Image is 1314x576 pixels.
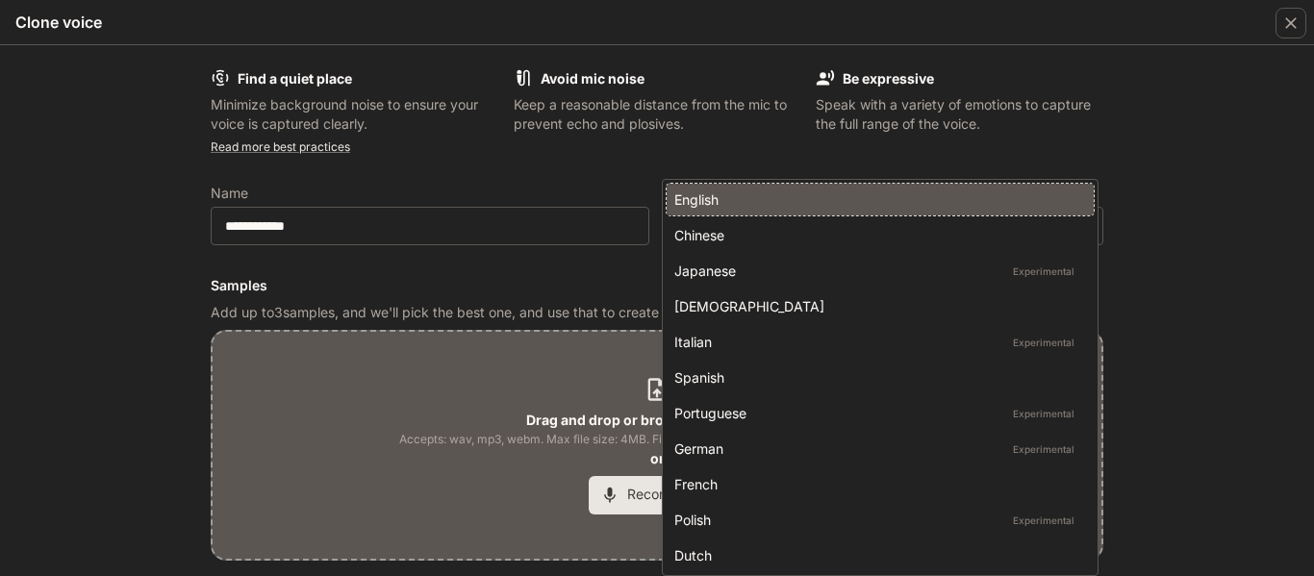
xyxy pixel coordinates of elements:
[674,367,1078,388] div: Spanish
[674,189,1078,210] div: English
[674,438,1078,459] div: German
[1009,263,1078,280] p: Experimental
[1009,440,1078,458] p: Experimental
[674,332,1078,352] div: Italian
[674,296,1078,316] div: [DEMOGRAPHIC_DATA]
[1009,512,1078,529] p: Experimental
[674,261,1078,281] div: Japanese
[674,225,1078,245] div: Chinese
[674,474,1078,494] div: French
[674,403,1078,423] div: Portuguese
[1009,334,1078,351] p: Experimental
[1009,405,1078,422] p: Experimental
[674,545,1078,565] div: Dutch
[674,510,1078,530] div: Polish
